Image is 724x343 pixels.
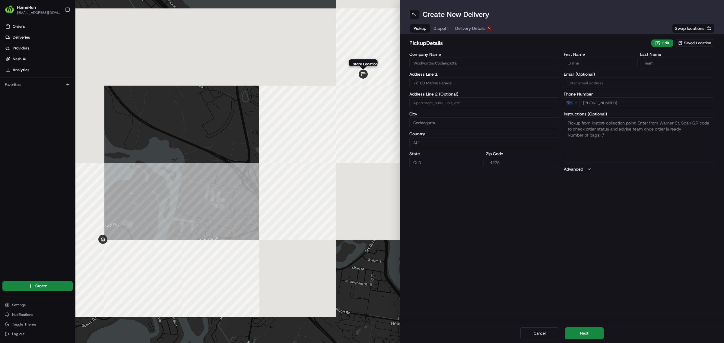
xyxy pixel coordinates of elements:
a: 📗Knowledge Base [4,85,49,96]
input: Enter address [409,77,560,88]
span: Create [35,283,47,289]
input: Clear [16,39,100,45]
span: Orders [13,24,25,29]
h1: Create New Delivery [423,10,489,19]
span: Pylon [60,102,73,107]
label: Phone Number [564,92,715,96]
img: 1736555255976-a54dd68f-1ca7-489b-9aae-adbdc363a1c4 [6,58,17,68]
input: Enter phone number [579,97,715,108]
span: Pickup [414,25,426,31]
label: State [409,152,484,156]
input: Apartment, suite, unit, etc. [409,97,560,108]
span: Saved Location [684,40,711,46]
button: Swap locations [672,24,714,33]
div: 📗 [6,88,11,93]
button: Edit [651,39,673,47]
span: Delivery Details [455,25,485,31]
input: Enter country [409,137,560,148]
input: Enter last name [640,58,714,68]
p: Welcome 👋 [6,24,110,34]
a: 💻API Documentation [49,85,99,96]
button: Log out [2,330,73,338]
label: Address Line 1 [409,72,560,76]
button: Next [565,327,604,339]
h2: pickup Details [409,39,648,47]
span: Dropoff [433,25,448,31]
span: Settings [12,303,26,307]
label: Last Name [640,52,714,56]
textarea: Pickup from instore collection point. Enter from Warner St. Scan QR code to check order status an... [564,117,715,162]
input: Enter company name [409,58,560,68]
img: Nash [6,6,18,18]
img: HomeRun [5,5,14,14]
span: Knowledge Base [12,87,46,93]
label: Email (Optional) [564,72,715,76]
label: City [409,112,560,116]
button: Cancel [520,327,559,339]
span: Nash AI [13,56,26,62]
label: Company Name [409,52,560,56]
label: Instructions (Optional) [564,112,715,116]
a: Powered byPylon [43,102,73,107]
label: Zip Code [486,152,560,156]
a: Providers [2,43,75,53]
input: Enter city [409,117,560,128]
span: Providers [13,46,29,51]
span: Analytics [13,67,29,73]
input: Enter state [409,157,484,168]
p: Store Location [352,62,377,66]
span: Log out [12,332,24,336]
div: 💻 [51,88,56,93]
button: Toggle Theme [2,320,73,329]
button: Notifications [2,310,73,319]
button: HomeRun [17,4,36,10]
span: Swap locations [675,25,704,31]
span: Toggle Theme [12,322,36,327]
div: Favorites [2,80,73,90]
input: Enter email address [564,77,715,88]
div: We're available if you need us! [21,64,76,68]
button: Saved Location [675,39,714,47]
label: Address Line 2 (Optional) [409,92,560,96]
span: Deliveries [13,35,30,40]
button: Settings [2,301,73,309]
label: Country [409,132,560,136]
div: Start new chat [21,58,99,64]
a: Analytics [2,65,75,75]
span: API Documentation [57,87,97,93]
label: First Name [564,52,638,56]
span: Notifications [12,312,33,317]
button: HomeRunHomeRun[EMAIL_ADDRESS][DOMAIN_NAME] [2,2,62,17]
a: Deliveries [2,33,75,42]
button: Create [2,281,73,291]
button: Advanced [564,166,715,172]
a: Orders [2,22,75,31]
a: Nash AI [2,54,75,64]
button: Start new chat [103,59,110,67]
label: Advanced [564,166,583,172]
input: Enter first name [564,58,638,68]
input: Enter zip code [486,157,560,168]
button: [EMAIL_ADDRESS][DOMAIN_NAME] [17,10,60,15]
